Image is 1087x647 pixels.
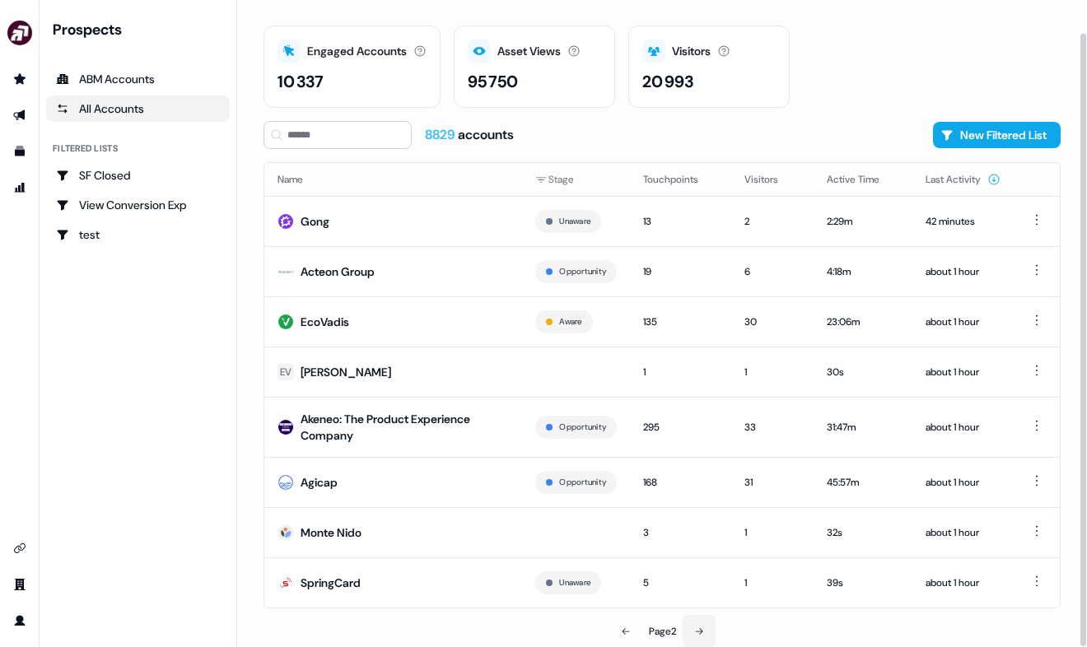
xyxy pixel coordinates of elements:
th: Name [264,163,522,196]
div: 1 [744,524,800,541]
div: about 1 hour [926,314,1001,330]
button: Aware [559,314,581,329]
div: 30s [827,364,899,380]
button: Opportunity [559,264,606,279]
div: 23:06m [827,314,899,330]
div: about 1 hour [926,419,1001,435]
div: 13 [643,213,718,230]
a: Go to outbound experience [7,102,33,128]
div: 31:47m [827,419,899,435]
div: 95 750 [468,69,518,94]
a: Go to team [7,571,33,598]
div: View Conversion Exp [56,197,220,213]
div: 295 [643,419,718,435]
div: 1 [643,364,718,380]
div: All Accounts [56,100,220,117]
div: Akeneo: The Product Experience Company [301,411,509,444]
button: Visitors [744,165,798,194]
a: Go to attribution [7,175,33,201]
div: 19 [643,263,718,280]
div: Acteon Group [301,263,375,280]
div: Engaged Accounts [307,43,407,60]
div: ABM Accounts [56,71,220,87]
div: 1 [744,575,800,591]
button: Opportunity [559,420,606,435]
button: Opportunity [559,475,606,490]
div: 5 [643,575,718,591]
div: Page 2 [649,623,676,640]
div: Asset Views [497,43,561,60]
div: Prospects [53,20,230,40]
button: Unaware [559,214,590,229]
a: Go to templates [7,138,33,165]
div: Agicap [301,474,338,491]
span: 8829 [425,126,458,143]
div: 168 [643,474,718,491]
div: accounts [425,126,514,144]
button: Last Activity [926,165,1001,194]
div: 33 [744,419,800,435]
button: Touchpoints [643,165,718,194]
div: 4:18m [827,263,899,280]
button: New Filtered List [933,122,1061,148]
a: Go to integrations [7,535,33,561]
div: Gong [301,213,329,230]
div: EcoVadis [301,314,349,330]
div: 6 [744,263,800,280]
a: Go to View Conversion Exp [46,192,230,218]
div: about 1 hour [926,364,1001,380]
a: All accounts [46,95,230,122]
div: 45:57m [827,474,899,491]
div: about 1 hour [926,263,1001,280]
button: Active Time [827,165,899,194]
div: 31 [744,474,800,491]
button: Unaware [559,575,590,590]
a: ABM Accounts [46,66,230,92]
a: Go to prospects [7,66,33,92]
div: 2 [744,213,800,230]
div: EV [280,364,292,380]
div: 135 [643,314,718,330]
div: 2:29m [827,213,899,230]
div: Monte Nido [301,524,362,541]
div: Filtered lists [53,142,118,156]
div: test [56,226,220,243]
div: 3 [643,524,718,541]
div: about 1 hour [926,524,1001,541]
div: SF Closed [56,167,220,184]
div: 1 [744,364,800,380]
div: 39s [827,575,899,591]
div: 32s [827,524,899,541]
div: 30 [744,314,800,330]
a: Go to test [46,221,230,248]
div: 10 337 [278,69,324,94]
div: about 1 hour [926,474,1001,491]
div: 42 minutes [926,213,1001,230]
a: Go to SF Closed [46,162,230,189]
div: Stage [535,171,617,188]
div: Visitors [672,43,711,60]
div: SpringCard [301,575,361,591]
a: Go to profile [7,607,33,634]
div: 20 993 [642,69,693,94]
div: about 1 hour [926,575,1001,591]
div: [PERSON_NAME] [301,364,391,380]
